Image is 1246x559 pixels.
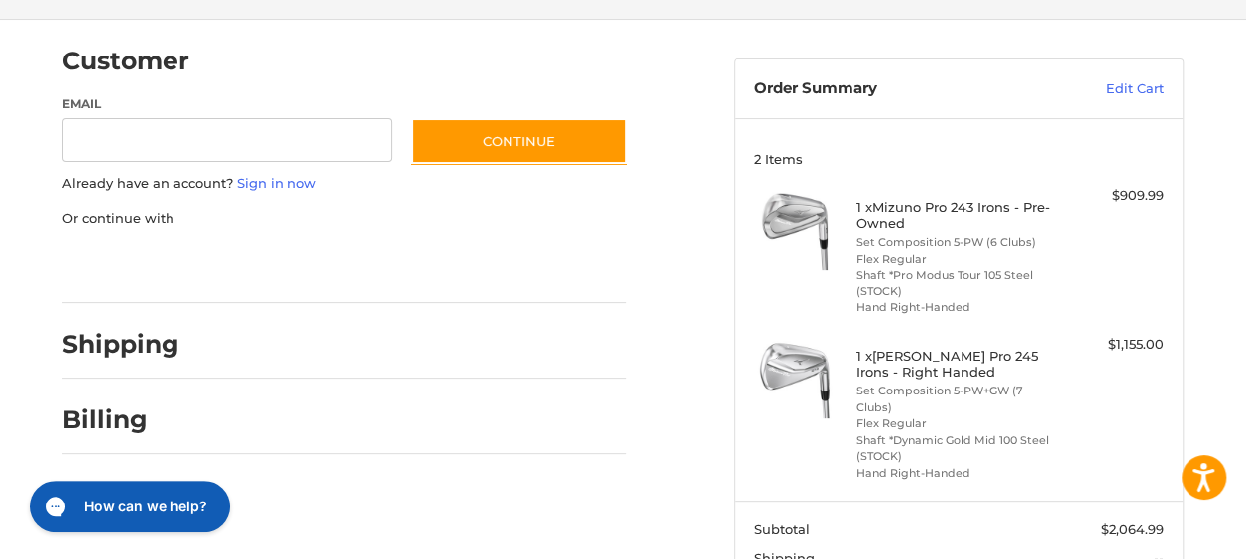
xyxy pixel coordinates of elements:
[856,251,1057,268] li: Flex Regular
[754,151,1164,167] h3: 2 Items
[20,474,236,539] iframe: Gorgias live chat messenger
[754,521,810,537] span: Subtotal
[754,79,1033,99] h3: Order Summary
[856,299,1057,316] li: Hand Right-Handed
[62,46,189,76] h2: Customer
[62,95,392,113] label: Email
[1033,79,1164,99] a: Edit Cart
[856,348,1057,381] h4: 1 x [PERSON_NAME] Pro 245 Irons - Right Handed
[1061,335,1163,355] div: $1,155.00
[856,199,1057,232] h4: 1 x Mizuno Pro 243 Irons - Pre-Owned
[224,248,373,283] iframe: PayPal-paylater
[856,234,1057,251] li: Set Composition 5-PW (6 Clubs)
[62,404,178,435] h2: Billing
[62,174,626,194] p: Already have an account?
[237,175,316,191] a: Sign in now
[57,248,205,283] iframe: PayPal-paypal
[62,329,179,360] h2: Shipping
[856,383,1057,415] li: Set Composition 5-PW+GW (7 Clubs)
[856,267,1057,299] li: Shaft *Pro Modus Tour 105 Steel (STOCK)
[411,118,627,164] button: Continue
[62,209,626,229] p: Or continue with
[393,248,541,283] iframe: PayPal-venmo
[1061,186,1163,206] div: $909.99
